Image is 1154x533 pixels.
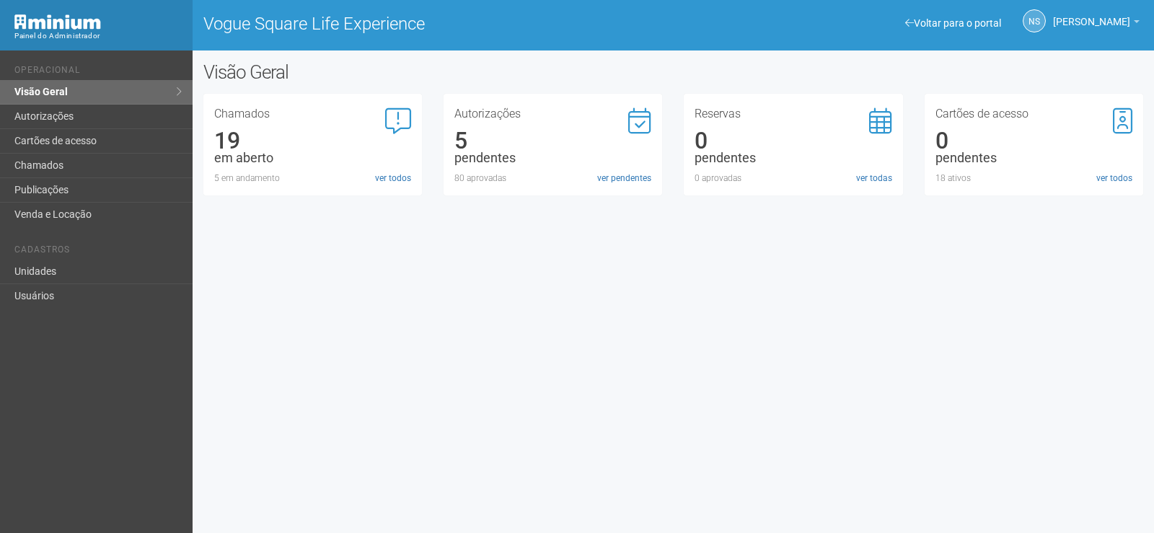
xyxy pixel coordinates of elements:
[454,172,651,185] div: 80 aprovadas
[1053,18,1140,30] a: [PERSON_NAME]
[935,134,1132,147] div: 0
[14,245,182,260] li: Cadastros
[203,14,663,33] h1: Vogue Square Life Experience
[14,65,182,80] li: Operacional
[695,151,891,164] div: pendentes
[1023,9,1046,32] a: NS
[214,134,411,147] div: 19
[214,172,411,185] div: 5 em andamento
[14,14,101,30] img: Minium
[375,172,411,185] a: ver todos
[935,108,1132,120] h3: Cartões de acesso
[856,172,892,185] a: ver todas
[905,17,1001,29] a: Voltar para o portal
[597,172,651,185] a: ver pendentes
[454,134,651,147] div: 5
[203,61,583,83] h2: Visão Geral
[1096,172,1132,185] a: ver todos
[695,172,891,185] div: 0 aprovadas
[1053,2,1130,27] span: Nicolle Silva
[214,151,411,164] div: em aberto
[14,30,182,43] div: Painel do Administrador
[214,108,411,120] h3: Chamados
[454,108,651,120] h3: Autorizações
[935,172,1132,185] div: 18 ativos
[695,134,891,147] div: 0
[935,151,1132,164] div: pendentes
[454,151,651,164] div: pendentes
[695,108,891,120] h3: Reservas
